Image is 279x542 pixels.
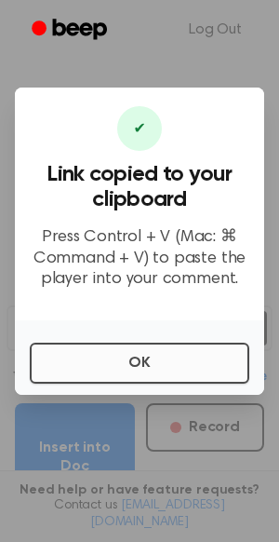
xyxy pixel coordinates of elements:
[170,7,260,52] a: Log Out
[19,12,124,48] a: Beep
[30,343,249,384] button: OK
[117,106,162,151] div: ✔
[30,227,249,291] p: Press Control + V (Mac: ⌘ Command + V) to paste the player into your comment.
[30,162,249,212] h3: Link copied to your clipboard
